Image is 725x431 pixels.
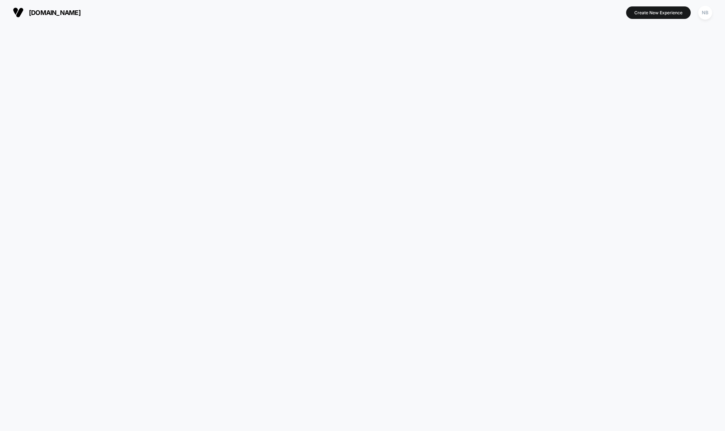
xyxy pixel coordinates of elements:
img: Visually logo [13,7,24,18]
button: Create New Experience [626,6,691,19]
span: [DOMAIN_NAME] [29,9,81,16]
button: NB [696,5,714,20]
div: NB [698,6,712,20]
button: [DOMAIN_NAME] [11,7,83,18]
